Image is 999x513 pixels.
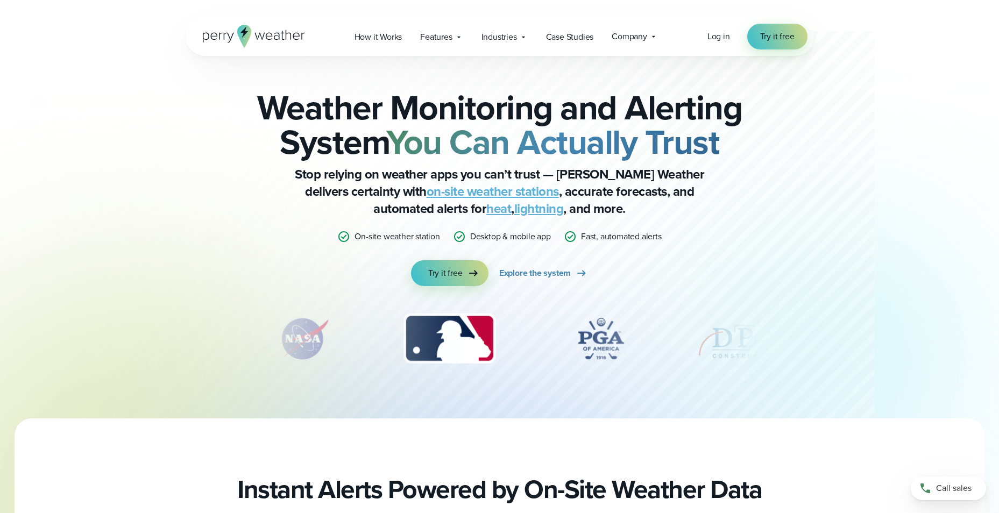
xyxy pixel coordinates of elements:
[612,30,647,43] span: Company
[747,24,807,49] a: Try it free
[427,182,559,201] a: on-site weather stations
[581,230,662,243] p: Fast, automated alerts
[355,31,402,44] span: How it Works
[760,30,795,43] span: Try it free
[266,312,341,366] div: 2 of 12
[546,31,594,44] span: Case Studies
[911,476,986,500] a: Call sales
[239,90,760,159] h2: Weather Monitoring and Alerting System
[486,199,511,218] a: heat
[514,199,564,218] a: lightning
[393,312,506,366] div: 3 of 12
[420,31,452,44] span: Features
[345,26,412,48] a: How it Works
[266,312,341,366] img: NASA.svg
[428,267,463,280] span: Try it free
[499,267,571,280] span: Explore the system
[707,30,730,43] a: Log in
[355,230,440,243] p: On-site weather station
[499,260,588,286] a: Explore the system
[936,482,972,495] span: Call sales
[481,31,517,44] span: Industries
[696,312,782,366] img: DPR-Construction.svg
[393,312,506,366] img: MLB.svg
[537,26,603,48] a: Case Studies
[285,166,715,217] p: Stop relying on weather apps you can’t trust — [PERSON_NAME] Weather delivers certainty with , ac...
[411,260,488,286] a: Try it free
[558,312,644,366] div: 4 of 12
[386,117,719,167] strong: You Can Actually Trust
[558,312,644,366] img: PGA.svg
[696,312,782,366] div: 5 of 12
[470,230,551,243] p: Desktop & mobile app
[237,474,762,504] h2: Instant Alerts Powered by On-Site Weather Data
[239,312,760,371] div: slideshow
